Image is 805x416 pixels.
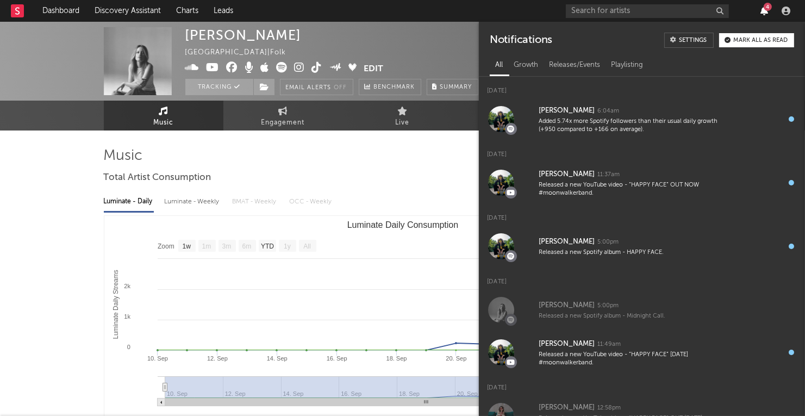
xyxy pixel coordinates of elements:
[158,243,174,251] text: Zoom
[124,283,130,289] text: 2k
[111,270,119,339] text: Luminate Daily Streams
[207,355,227,362] text: 12. Sep
[334,85,347,91] em: Off
[764,3,772,11] div: 4
[427,79,478,95] button: Summary
[539,351,730,368] div: Released a new YouTube video - “HAPPY FACE” [DATE] #moonwalkerband.
[508,56,544,74] div: Growth
[606,56,648,74] div: Playlisting
[280,79,353,95] button: Email AlertsOff
[597,404,621,412] div: 12:58pm
[539,312,730,320] div: Released a new Spotify album - Midnight Call.
[222,243,231,251] text: 3m
[760,7,768,15] button: 4
[104,193,154,211] div: Luminate - Daily
[479,77,805,98] div: [DATE]
[539,401,595,414] div: [PERSON_NAME]
[479,289,805,331] a: [PERSON_NAME]5:00pmReleased a new Spotify album - Midnight Call.
[479,268,805,289] div: [DATE]
[539,117,730,134] div: Added 5.74x more Spotify followers than their usual daily growth (+950 compared to +166 on average).
[104,101,223,131] a: Music
[597,107,619,115] div: 6:04am
[260,243,273,251] text: YTD
[374,81,415,94] span: Benchmark
[544,56,606,74] div: Releases/Events
[479,374,805,395] div: [DATE]
[597,302,619,310] div: 5:00pm
[490,56,508,74] div: All
[479,140,805,162] div: [DATE]
[104,171,211,184] span: Total Artist Consumption
[539,299,595,312] div: [PERSON_NAME]
[223,101,343,131] a: Engagement
[261,116,305,129] span: Engagement
[479,331,805,374] a: [PERSON_NAME]11:49amReleased a new YouTube video - “HAPPY FACE” [DATE] #moonwalkerband.
[539,235,595,249] div: [PERSON_NAME]
[539,181,730,198] div: Released a new YouTube video - “HAPPY FACE” OUT NOW #moonwalkerband.
[182,243,191,251] text: 1w
[303,243,310,251] text: All
[733,38,788,44] div: Mark all as read
[566,4,729,18] input: Search for artists
[185,46,299,59] div: [GEOGRAPHIC_DATA] | Folk
[490,33,552,48] div: Notifications
[147,355,168,362] text: 10. Sep
[479,225,805,268] a: [PERSON_NAME]5:00pmReleased a new Spotify album - HAPPY FACE.
[266,355,287,362] text: 14. Sep
[463,101,582,131] a: Audience
[165,193,222,211] div: Luminate - Weekly
[359,79,421,95] a: Benchmark
[719,33,794,47] button: Mark all as read
[153,116,173,129] span: Music
[539,104,595,117] div: [PERSON_NAME]
[124,313,130,320] text: 1k
[597,171,620,179] div: 11:37am
[343,101,463,131] a: Live
[539,249,730,257] div: Released a new Spotify album - HAPPY FACE.
[202,243,211,251] text: 1m
[479,162,805,204] a: [PERSON_NAME]11:37amReleased a new YouTube video - “HAPPY FACE” OUT NOW #moonwalkerband.
[597,340,621,349] div: 11:49am
[185,27,302,43] div: [PERSON_NAME]
[127,344,130,350] text: 0
[347,220,458,229] text: Luminate Daily Consumption
[185,79,253,95] button: Tracking
[326,355,347,362] text: 16. Sep
[396,116,410,129] span: Live
[679,38,707,44] div: Settings
[539,338,595,351] div: [PERSON_NAME]
[664,33,714,48] a: Settings
[539,168,595,181] div: [PERSON_NAME]
[479,204,805,225] div: [DATE]
[364,62,383,76] button: Edit
[386,355,407,362] text: 18. Sep
[284,243,291,251] text: 1y
[242,243,251,251] text: 6m
[597,238,619,246] div: 5:00pm
[446,355,466,362] text: 20. Sep
[479,98,805,140] a: [PERSON_NAME]6:04amAdded 5.74x more Spotify followers than their usual daily growth (+950 compare...
[440,84,472,90] span: Summary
